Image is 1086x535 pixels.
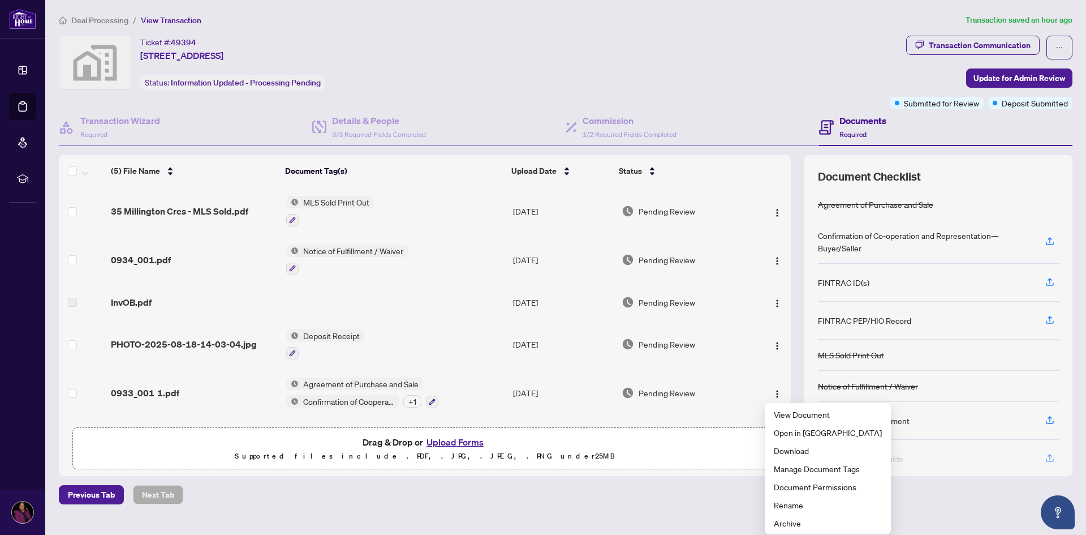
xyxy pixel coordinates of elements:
[299,329,364,342] span: Deposit Receipt
[839,114,886,127] h4: Documents
[622,254,634,266] img: Document Status
[111,337,257,351] span: PHOTO-2025-08-18-14-03-04.jpg
[768,251,786,269] button: Logo
[818,169,921,185] span: Document Checklist
[141,15,201,25] span: View Transaction
[171,78,321,88] span: Information Updated - Processing Pending
[768,202,786,220] button: Logo
[639,254,695,266] span: Pending Review
[59,16,67,24] span: home
[68,486,115,504] span: Previous Tab
[639,205,695,217] span: Pending Review
[106,155,281,187] th: (5) File Name
[111,253,171,267] span: 0934_001.pdf
[332,114,426,127] h4: Details & People
[299,395,399,408] span: Confirmation of Cooperation
[774,444,882,457] span: Download
[768,293,786,311] button: Logo
[614,155,749,187] th: Status
[973,69,1065,87] span: Update for Admin Review
[583,130,676,139] span: 1/2 Required Fields Completed
[906,36,1040,55] button: Transaction Communication
[9,8,36,29] img: logo
[639,338,695,350] span: Pending Review
[286,245,408,275] button: Status IconNotice of Fulfillment / Waiver
[286,245,299,257] img: Status Icon
[423,435,487,450] button: Upload Forms
[619,165,642,177] span: Status
[286,395,299,408] img: Status Icon
[511,165,557,177] span: Upload Date
[299,196,374,208] span: MLS Sold Print Out
[774,499,882,511] span: Rename
[768,384,786,402] button: Logo
[71,15,128,25] span: Deal Processing
[818,229,1032,254] div: Confirmation of Co-operation and Representation—Buyer/Seller
[508,320,617,369] td: [DATE]
[111,165,160,177] span: (5) File Name
[403,395,421,408] div: + 1
[286,196,299,208] img: Status Icon
[773,208,782,217] img: Logo
[286,378,299,390] img: Status Icon
[904,97,979,109] span: Submitted for Review
[332,130,426,139] span: 3/3 Required Fields Completed
[59,485,124,504] button: Previous Tab
[639,387,695,399] span: Pending Review
[1041,495,1075,529] button: Open asap
[818,198,933,211] div: Agreement of Purchase and Sale
[774,426,882,439] span: Open in [GEOGRAPHIC_DATA]
[622,387,634,399] img: Document Status
[140,36,196,49] div: Ticket #:
[299,378,423,390] span: Agreement of Purchase and Sale
[773,341,782,350] img: Logo
[80,450,770,463] p: Supported files include .PDF, .JPG, .JPEG, .PNG under 25 MB
[508,369,617,417] td: [DATE]
[773,390,782,399] img: Logo
[966,69,1072,88] button: Update for Admin Review
[59,36,131,89] img: svg%3e
[1002,97,1068,109] span: Deposit Submitted
[286,329,299,342] img: Status Icon
[286,378,438,408] button: Status IconAgreement of Purchase and SaleStatus IconConfirmation of Cooperation+1
[622,205,634,217] img: Document Status
[507,155,615,187] th: Upload Date
[622,296,634,309] img: Document Status
[73,428,777,470] span: Drag & Drop orUpload FormsSupported files include .PDF, .JPG, .JPEG, .PNG under25MB
[774,481,882,493] span: Document Permissions
[966,14,1072,27] article: Transaction saved an hour ago
[622,338,634,350] img: Document Status
[80,114,160,127] h4: Transaction Wizard
[768,335,786,353] button: Logo
[133,485,183,504] button: Next Tab
[773,256,782,266] img: Logo
[286,196,374,226] button: Status IconMLS Sold Print Out
[639,296,695,309] span: Pending Review
[133,14,136,27] li: /
[12,502,33,523] img: Profile Icon
[80,130,107,139] span: Required
[299,245,408,257] span: Notice of Fulfillment / Waiver
[818,349,884,361] div: MLS Sold Print Out
[818,314,911,327] div: FINTRAC PEP/HIO Record
[773,299,782,308] img: Logo
[140,75,325,90] div: Status:
[508,187,617,236] td: [DATE]
[929,36,1031,54] div: Transaction Communication
[818,380,918,392] div: Notice of Fulfillment / Waiver
[583,114,676,127] h4: Commission
[171,37,196,48] span: 49394
[363,435,487,450] span: Drag & Drop or
[774,408,882,421] span: View Document
[111,204,248,218] span: 35 Millington Cres - MLS Sold.pdf
[111,386,179,400] span: 0933_001 1.pdf
[839,130,867,139] span: Required
[140,49,223,62] span: [STREET_ADDRESS]
[1055,44,1063,52] span: ellipsis
[508,236,617,284] td: [DATE]
[774,463,882,475] span: Manage Document Tags
[818,276,869,289] div: FINTRAC ID(s)
[508,284,617,320] td: [DATE]
[286,329,364,360] button: Status IconDeposit Receipt
[111,296,152,309] span: InvOB.pdf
